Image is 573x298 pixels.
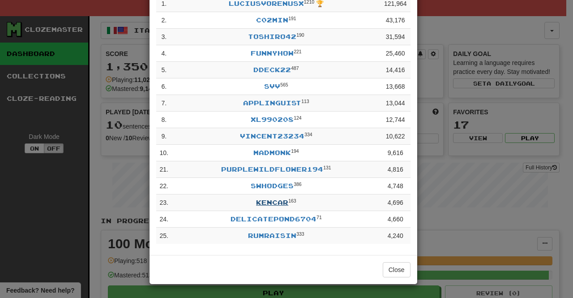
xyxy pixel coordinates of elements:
td: 4 . [156,45,172,62]
sup: Level 386 [294,181,302,187]
a: DelicatePond6704 [231,215,316,223]
td: 13,044 [381,95,411,112]
td: 25,460 [381,45,411,62]
sup: Level 131 [323,165,331,170]
a: swhodges [251,182,294,190]
a: Vincent23234 [240,132,304,140]
sup: Level 124 [294,115,302,121]
td: 24 . [156,211,172,228]
td: 2 . [156,12,172,29]
sup: Level 333 [296,231,304,237]
sup: Level 487 [291,65,299,71]
a: rumraisin [248,232,296,239]
td: 9,616 [381,145,411,161]
a: svv [264,82,280,90]
a: XL990208 [251,116,294,123]
td: 31,594 [381,29,411,45]
td: 8 . [156,112,172,128]
sup: 221 [294,49,302,54]
a: Toshiro42 [248,33,296,40]
td: 4,748 [381,178,411,194]
sup: Level 113 [301,99,309,104]
a: c02min [256,16,288,24]
button: Close [383,262,411,277]
a: madmonk [253,149,291,156]
td: 22 . [156,178,172,194]
td: 10,622 [381,128,411,145]
td: 5 . [156,62,172,78]
td: 4,240 [381,228,411,244]
td: 6 . [156,78,172,95]
td: 23 . [156,194,172,211]
td: 10 . [156,145,172,161]
a: Ddeck22 [253,66,291,73]
sup: Level 565 [280,82,288,87]
td: 14,416 [381,62,411,78]
sup: Level 334 [304,132,312,137]
td: 7 . [156,95,172,112]
sup: Level 71 [316,215,322,220]
sup: Level 190 [296,32,304,38]
td: 12,744 [381,112,411,128]
td: 3 . [156,29,172,45]
td: 21 . [156,161,172,178]
td: 25 . [156,228,172,244]
td: 4,660 [381,211,411,228]
a: Applinguist [243,99,301,107]
td: 43,176 [381,12,411,29]
td: 9 . [156,128,172,145]
a: PurpleWildflower194 [221,165,323,173]
sup: Level 191 [288,16,296,21]
td: 4,816 [381,161,411,178]
td: 4,696 [381,194,411,211]
td: 13,668 [381,78,411,95]
sup: 194 [291,148,299,154]
a: KenCar [256,199,288,206]
a: Funnyhow [251,49,294,57]
sup: Level 163 [288,198,296,203]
